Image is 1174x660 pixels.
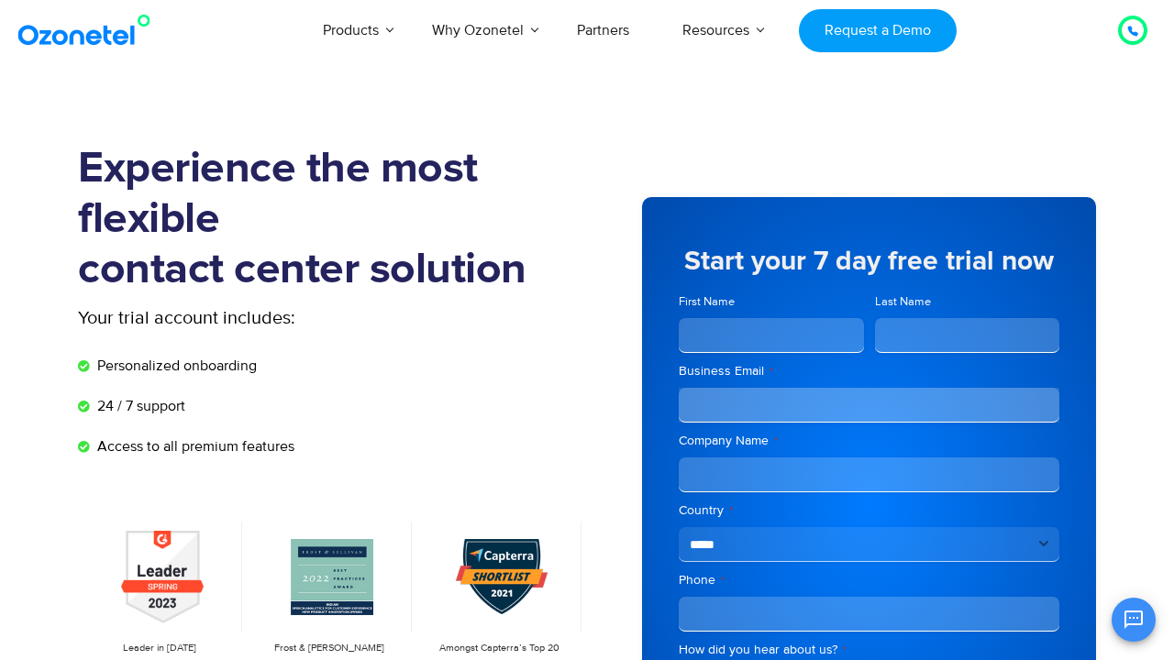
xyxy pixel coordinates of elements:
[1112,598,1156,642] button: Open chat
[679,501,1059,520] label: Country
[93,355,257,377] span: Personalized onboarding
[799,9,956,52] a: Request a Demo
[679,641,1059,659] label: How did you hear about us?
[87,641,233,656] p: Leader in [DATE]
[78,144,587,295] h1: Experience the most flexible contact center solution
[875,293,1060,311] label: Last Name
[679,432,1059,450] label: Company Name
[93,395,185,417] span: 24 / 7 support
[78,304,449,332] p: Your trial account includes:
[679,571,1059,589] label: Phone
[679,362,1059,380] label: Business Email
[679,293,864,311] label: First Name
[93,435,294,457] span: Access to all premium features
[679,247,1059,275] h5: Start your 7 day free trial now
